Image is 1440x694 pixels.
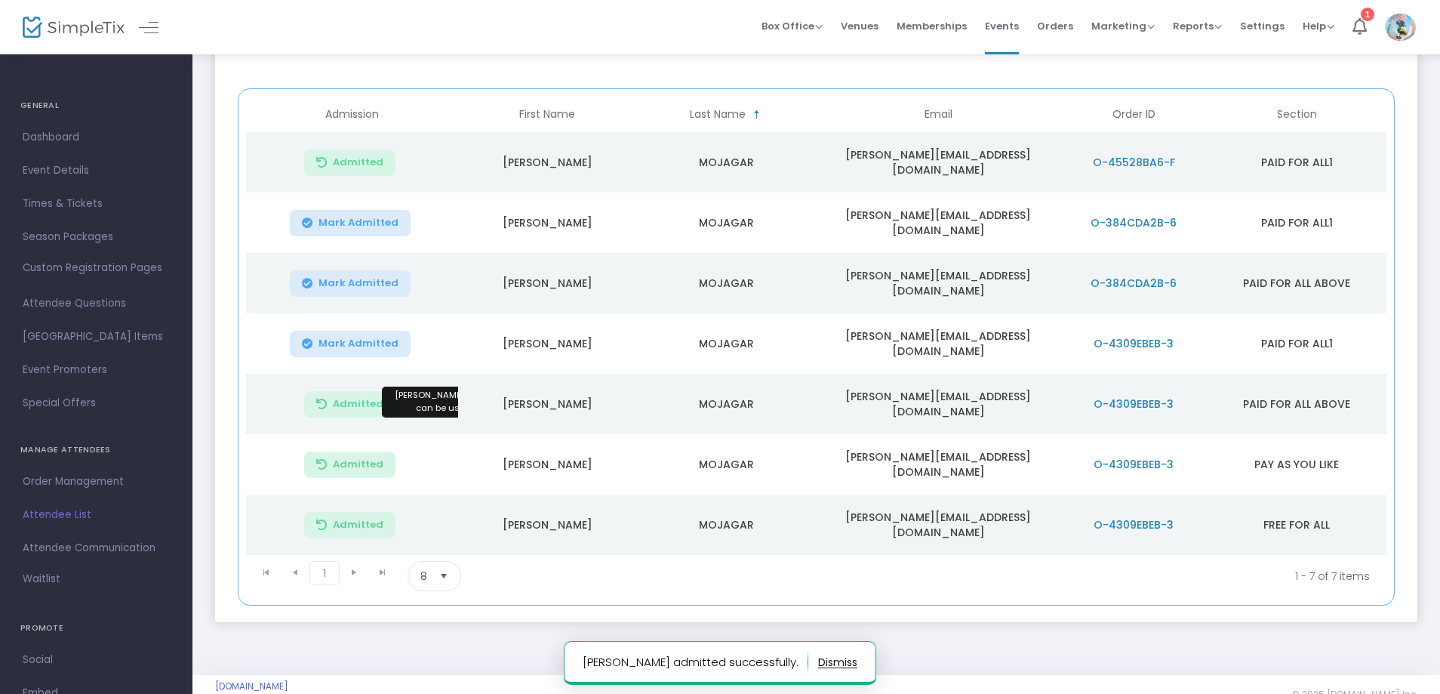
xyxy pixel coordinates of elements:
td: [PERSON_NAME] [458,313,637,374]
span: Custom Registration Pages [23,261,162,276]
td: MOJAGAR [637,495,816,555]
td: PAID FOR ALL1 [1207,193,1386,253]
span: O-4309EBEB-3 [1094,396,1174,412]
span: Admission [325,108,379,121]
span: Venues [841,7,878,45]
span: Special Offers [23,393,170,413]
span: Settings [1240,7,1285,45]
span: Times & Tickets [23,194,170,214]
span: O-45528BA6-F [1093,155,1175,170]
td: PAID FOR ALL ABOVE [1207,374,1386,434]
td: [PERSON_NAME][EMAIL_ADDRESS][DOMAIN_NAME] [816,313,1060,374]
div: [PERSON_NAME], so the ticket can be used again [382,387,533,418]
h4: GENERAL [20,91,172,121]
td: PAY AS YOU LIKE [1207,434,1386,495]
span: Mark Admitted [318,217,398,229]
td: MOJAGAR [637,313,816,374]
td: [PERSON_NAME][EMAIL_ADDRESS][DOMAIN_NAME] [816,132,1060,193]
span: Email [925,108,952,121]
span: Box Office [762,19,823,33]
span: Order Management [23,472,170,492]
span: Sortable [751,109,763,121]
span: Season Packages [23,227,170,247]
button: dismiss [818,650,857,674]
span: First Name [519,108,575,121]
span: Admitted [333,156,383,168]
td: [PERSON_NAME] [458,193,637,253]
td: MOJAGAR [637,193,816,253]
button: Mark Admitted [290,331,411,357]
td: FREE FOR ALL [1207,495,1386,555]
span: Reports [1173,19,1222,33]
span: O-4309EBEB-3 [1094,336,1174,351]
span: Page 1 [309,561,340,585]
span: Event Details [23,161,170,180]
td: MOJAGAR [637,434,816,495]
span: Order ID [1112,108,1155,121]
span: Mark Admitted [318,277,398,289]
div: 1 [1361,8,1374,21]
span: [GEOGRAPHIC_DATA] Items [23,327,170,347]
td: [PERSON_NAME] [458,434,637,495]
button: Admitted[PERSON_NAME], so the ticket can be used again [304,391,395,418]
span: Waitlist [23,572,60,587]
span: Last Name [690,108,746,121]
td: [PERSON_NAME] [458,495,637,555]
div: Data table [246,97,1386,555]
span: Dashboard [23,128,170,147]
td: [PERSON_NAME][EMAIL_ADDRESS][DOMAIN_NAME] [816,193,1060,253]
td: [PERSON_NAME] [458,132,637,193]
td: PAID FOR ALL1 [1207,313,1386,374]
button: Admitted [304,512,395,538]
span: Social [23,650,170,670]
button: Select [433,562,454,591]
span: O-4309EBEB-3 [1094,517,1174,532]
span: 8 [420,569,427,584]
p: [PERSON_NAME] admitted successfully. [583,650,808,674]
td: PAID FOR ALL1 [1207,132,1386,193]
td: [PERSON_NAME][EMAIL_ADDRESS][DOMAIN_NAME] [816,374,1060,434]
span: Help [1303,19,1334,33]
button: Admitted [304,150,395,176]
span: Event Promoters [23,360,170,380]
button: Mark Admitted [290,270,411,297]
span: Marketing [1091,19,1155,33]
td: MOJAGAR [637,374,816,434]
span: Orders [1037,7,1073,45]
span: Admitted [333,519,383,531]
span: Attendee List [23,505,170,525]
span: Memberships [897,7,967,45]
a: [DOMAIN_NAME] [215,680,288,692]
td: PAID FOR ALL ABOVE [1207,253,1386,313]
td: [PERSON_NAME][EMAIL_ADDRESS][DOMAIN_NAME] [816,495,1060,555]
td: [PERSON_NAME] [458,253,637,313]
button: Admitted [304,452,395,478]
span: O-4309EBEB-3 [1094,457,1174,472]
h4: MANAGE ATTENDEES [20,435,172,465]
td: [PERSON_NAME] [458,374,637,434]
kendo-pager-info: 1 - 7 of 7 items [611,561,1370,591]
span: Attendee Questions [23,294,170,313]
span: Section [1277,108,1317,121]
span: O-384CDA2B-6 [1091,276,1177,291]
span: Admitted [333,458,383,470]
span: Admitted [333,398,383,410]
button: Mark Admitted [290,210,411,236]
span: Attendee Communication [23,538,170,558]
td: [PERSON_NAME][EMAIL_ADDRESS][DOMAIN_NAME] [816,434,1060,495]
span: Events [985,7,1019,45]
td: MOJAGAR [637,132,816,193]
td: [PERSON_NAME][EMAIL_ADDRESS][DOMAIN_NAME] [816,253,1060,313]
span: O-384CDA2B-6 [1091,215,1177,230]
td: MOJAGAR [637,253,816,313]
span: Mark Admitted [318,338,398,350]
h4: PROMOTE [20,613,172,643]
